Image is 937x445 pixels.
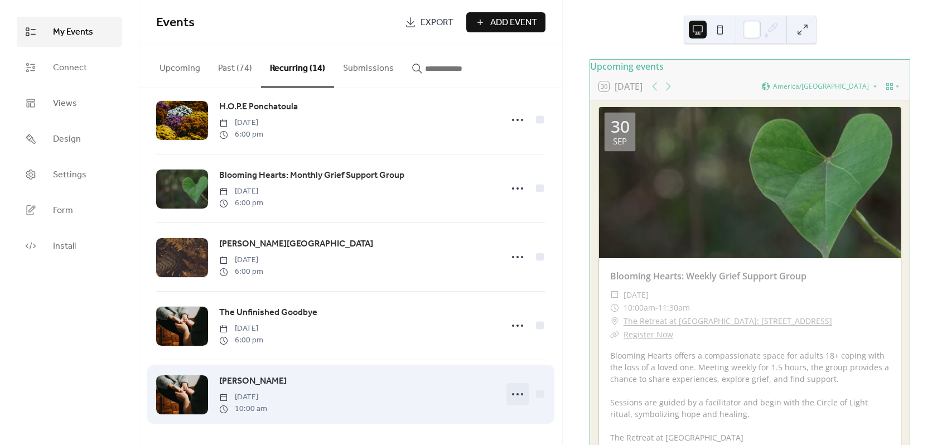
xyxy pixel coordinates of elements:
span: 6:00 pm [219,335,263,346]
span: [DATE] [219,254,263,266]
a: [PERSON_NAME] [219,374,287,389]
span: Blooming Hearts: Monthly Grief Support Group [219,169,404,182]
div: ​ [610,301,619,315]
div: 30 [611,118,630,135]
span: [DATE] [219,117,263,129]
span: [DATE] [219,186,263,197]
div: Upcoming events [590,60,910,73]
span: - [655,301,658,315]
span: [DATE] [219,323,263,335]
a: Blooming Hearts: Weekly Grief Support Group [610,270,806,282]
span: [DATE] [624,288,649,302]
span: 6:00 pm [219,266,263,278]
button: Past (74) [209,45,261,86]
span: Connect [53,61,87,75]
span: Events [156,11,195,35]
span: Add Event [490,16,537,30]
a: Connect [17,52,122,83]
button: Upcoming [151,45,209,86]
span: Install [53,240,76,253]
a: Settings [17,159,122,190]
div: ​ [610,315,619,328]
span: [DATE] [219,391,267,403]
a: My Events [17,17,122,47]
a: Blooming Hearts: Monthly Grief Support Group [219,168,404,183]
span: Settings [53,168,86,182]
button: Recurring (14) [261,45,334,88]
span: America/[GEOGRAPHIC_DATA] [773,83,869,90]
span: Export [421,16,453,30]
span: 6:00 pm [219,197,263,209]
span: 10:00am [624,301,655,315]
span: Views [53,97,77,110]
a: Form [17,195,122,225]
a: Install [17,231,122,261]
a: The Retreat at [GEOGRAPHIC_DATA]: [STREET_ADDRESS] [624,315,832,328]
button: Submissions [334,45,403,86]
span: 10:00 am [219,403,267,415]
a: Register Now [624,329,673,340]
span: [PERSON_NAME][GEOGRAPHIC_DATA] [219,238,373,251]
span: Form [53,204,73,217]
a: Views [17,88,122,118]
div: ​ [610,328,619,341]
a: Export [397,12,462,32]
button: Add Event [466,12,545,32]
div: ​ [610,288,619,302]
span: Design [53,133,81,146]
div: Sep [613,137,627,146]
span: [PERSON_NAME] [219,375,287,388]
span: My Events [53,26,93,39]
span: 6:00 pm [219,129,263,141]
span: 11:30am [658,301,690,315]
a: [PERSON_NAME][GEOGRAPHIC_DATA] [219,237,373,251]
a: H.O.P.E Ponchatoula [219,100,298,114]
a: Design [17,124,122,154]
a: The Unfinished Goodbye [219,306,317,320]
